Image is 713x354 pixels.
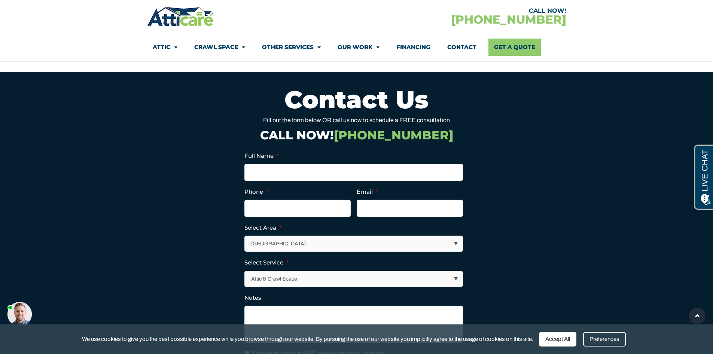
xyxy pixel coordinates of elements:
a: Attic [153,39,177,56]
label: Full Name [244,152,279,160]
a: Contact [447,39,476,56]
a: Get A Quote [488,39,541,56]
label: Phone [244,188,268,196]
span: We use cookies to give you the best possible experience while you browse through our website. By ... [82,335,533,344]
span: Opens a chat window [18,6,60,15]
a: Other Services [262,39,321,56]
a: Our Work [338,39,380,56]
a: Financing [396,39,430,56]
nav: Menu [153,39,561,56]
label: Select Service [244,259,289,266]
a: Crawl Space [194,39,245,56]
label: Select Area [244,224,281,232]
iframe: Chat Invitation [4,294,41,332]
h2: Contact Us [151,87,563,112]
label: Email [357,188,378,196]
span: [PHONE_NUMBER] [334,128,453,142]
label: Notes [244,294,261,302]
div: Accept All [539,332,576,347]
a: CALL NOW![PHONE_NUMBER] [260,128,453,142]
div: Preferences [583,332,626,347]
span: Fill out the form below OR call us now to schedule a FREE consultation [263,117,450,123]
div: CALL NOW! [357,8,566,14]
